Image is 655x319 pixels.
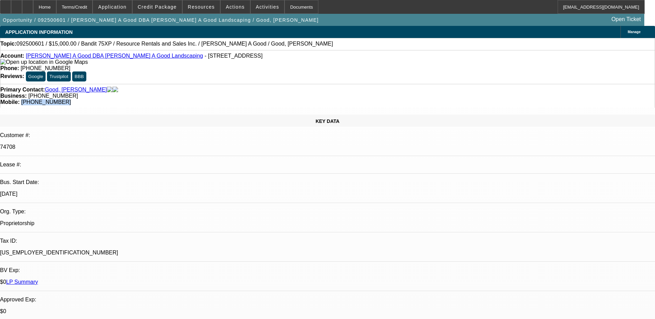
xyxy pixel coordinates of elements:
[98,4,126,10] span: Application
[72,71,86,81] button: BBB
[316,118,339,124] span: KEY DATA
[47,71,70,81] button: Trustpilot
[0,73,24,79] strong: Reviews:
[26,71,46,81] button: Google
[3,17,319,23] span: Opportunity / 092500601 / [PERSON_NAME] A Good DBA [PERSON_NAME] A Good Landscaping / Good, [PERS...
[0,53,24,59] strong: Account:
[21,99,71,105] span: [PHONE_NUMBER]
[5,29,73,35] span: APPLICATION INFORMATION
[0,59,88,65] img: Open up location in Google Maps
[221,0,250,13] button: Actions
[0,93,27,99] strong: Business:
[628,30,640,34] span: Manage
[45,87,107,93] a: Good, [PERSON_NAME]
[26,53,203,59] a: [PERSON_NAME] A Good DBA [PERSON_NAME] A Good Landscaping
[251,0,285,13] button: Activities
[0,99,20,105] strong: Mobile:
[0,87,45,93] strong: Primary Contact:
[21,65,70,71] span: [PHONE_NUMBER]
[138,4,177,10] span: Credit Package
[609,13,644,25] a: Open Ticket
[28,93,78,99] span: [PHONE_NUMBER]
[6,279,38,285] a: LP Summary
[0,65,19,71] strong: Phone:
[183,0,220,13] button: Resources
[188,4,215,10] span: Resources
[0,41,17,47] strong: Topic:
[256,4,279,10] span: Activities
[107,87,113,93] img: facebook-icon.png
[93,0,132,13] button: Application
[226,4,245,10] span: Actions
[133,0,182,13] button: Credit Package
[17,41,333,47] span: 092500601 / $15,000.00 / Bandit 75XP / Resource Rentals and Sales Inc. / [PERSON_NAME] A Good / G...
[113,87,118,93] img: linkedin-icon.png
[0,59,88,65] a: View Google Maps
[204,53,262,59] span: - [STREET_ADDRESS]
